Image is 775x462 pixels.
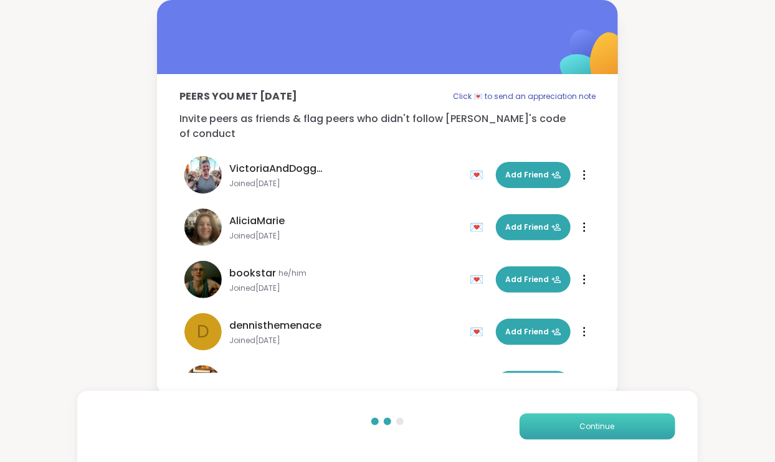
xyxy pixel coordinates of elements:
span: Continue [580,421,615,432]
div: 💌 [470,270,488,290]
img: VictoriaAndDoggie [184,156,222,194]
span: Add Friend [505,222,561,233]
span: Joined [DATE] [229,336,462,346]
button: Add Friend [496,371,571,397]
span: d [197,319,209,345]
button: Add Friend [496,214,571,240]
span: Joined [DATE] [229,179,462,189]
img: AliciaMarie [184,209,222,246]
span: Add Friend [505,274,561,285]
button: Add Friend [496,319,571,345]
button: Add Friend [496,162,571,188]
span: Joined [DATE] [229,231,462,241]
span: AliciaMarie [229,214,285,229]
p: Peers you met [DATE] [179,89,297,104]
button: Add Friend [496,266,571,293]
img: AmberWolffWizard [184,365,222,403]
p: Invite peers as friends & flag peers who didn't follow [PERSON_NAME]'s code of conduct [179,111,596,141]
span: Joined [DATE] [229,283,462,293]
div: 💌 [470,217,488,237]
span: he/him [278,268,307,278]
img: bookstar [184,261,222,298]
div: 💌 [470,322,488,342]
span: bookstar [229,266,276,281]
span: Add Friend [505,326,561,337]
span: dennisthemenace [229,318,321,333]
button: Continue [520,413,675,440]
span: AmberWolffWizard [229,370,323,385]
p: Click 💌 to send an appreciation note [453,89,596,104]
div: 💌 [470,165,488,185]
span: VictoriaAndDoggie [229,161,323,176]
span: Add Friend [505,169,561,181]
